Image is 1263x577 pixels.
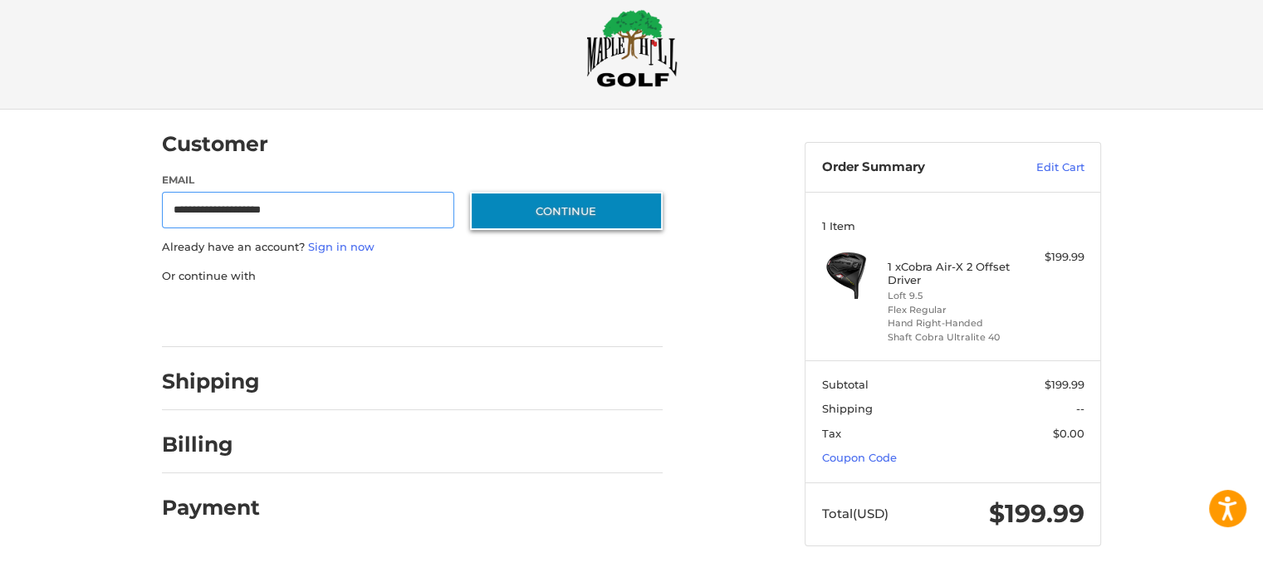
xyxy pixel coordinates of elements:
[888,303,1015,317] li: Flex Regular
[888,316,1015,330] li: Hand Right-Handed
[822,402,873,415] span: Shipping
[162,239,663,256] p: Already have an account?
[162,173,454,188] label: Email
[586,9,678,87] img: Maple Hill Golf
[1053,427,1084,440] span: $0.00
[822,159,1001,176] h3: Order Summary
[162,268,663,285] p: Or continue with
[1045,378,1084,391] span: $199.99
[1019,249,1084,266] div: $199.99
[888,260,1015,287] h4: 1 x Cobra Air-X 2 Offset Driver
[162,131,268,157] h2: Customer
[157,301,281,330] iframe: PayPal-paypal
[822,427,841,440] span: Tax
[162,369,260,394] h2: Shipping
[822,378,869,391] span: Subtotal
[162,432,259,457] h2: Billing
[822,219,1084,232] h3: 1 Item
[297,301,422,330] iframe: PayPal-paylater
[1126,532,1263,577] iframe: Google Customer Reviews
[989,498,1084,529] span: $199.99
[438,301,563,330] iframe: PayPal-venmo
[888,289,1015,303] li: Loft 9.5
[888,330,1015,345] li: Shaft Cobra Ultralite 40
[822,506,889,521] span: Total (USD)
[1001,159,1084,176] a: Edit Cart
[308,240,374,253] a: Sign in now
[162,495,260,521] h2: Payment
[822,451,897,464] a: Coupon Code
[470,192,663,230] button: Continue
[1076,402,1084,415] span: --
